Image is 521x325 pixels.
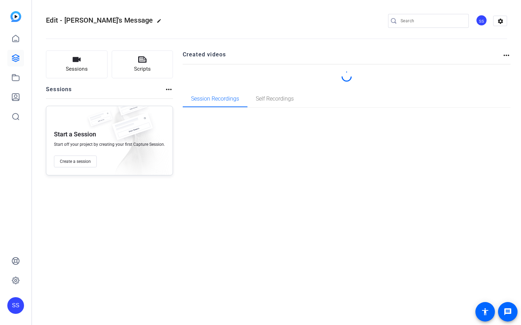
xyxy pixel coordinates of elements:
[102,104,169,179] img: embarkstudio-empty-session.png
[54,156,97,167] button: Create a session
[494,16,507,26] mat-icon: settings
[183,50,503,64] h2: Created videos
[7,297,24,314] div: SS
[165,85,173,94] mat-icon: more_horiz
[46,16,153,24] span: Edit - [PERSON_NAME]'s Message
[256,96,294,102] span: Self Recordings
[10,11,21,22] img: blue-gradient.svg
[401,17,463,25] input: Search
[112,50,173,78] button: Scripts
[54,130,96,138] p: Start a Session
[476,15,488,27] ngx-avatar: Studio Support
[60,159,91,164] span: Create a session
[191,96,239,102] span: Session Recordings
[54,142,165,147] span: Start off your project by creating your first Capture Session.
[66,65,88,73] span: Sessions
[85,110,116,131] img: fake-session.png
[502,51,511,60] mat-icon: more_horiz
[113,96,151,121] img: fake-session.png
[134,65,151,73] span: Scripts
[157,18,165,27] mat-icon: edit
[476,15,487,26] div: SS
[46,50,108,78] button: Sessions
[106,113,158,148] img: fake-session.png
[504,308,512,316] mat-icon: message
[46,85,72,98] h2: Sessions
[481,308,489,316] mat-icon: accessibility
